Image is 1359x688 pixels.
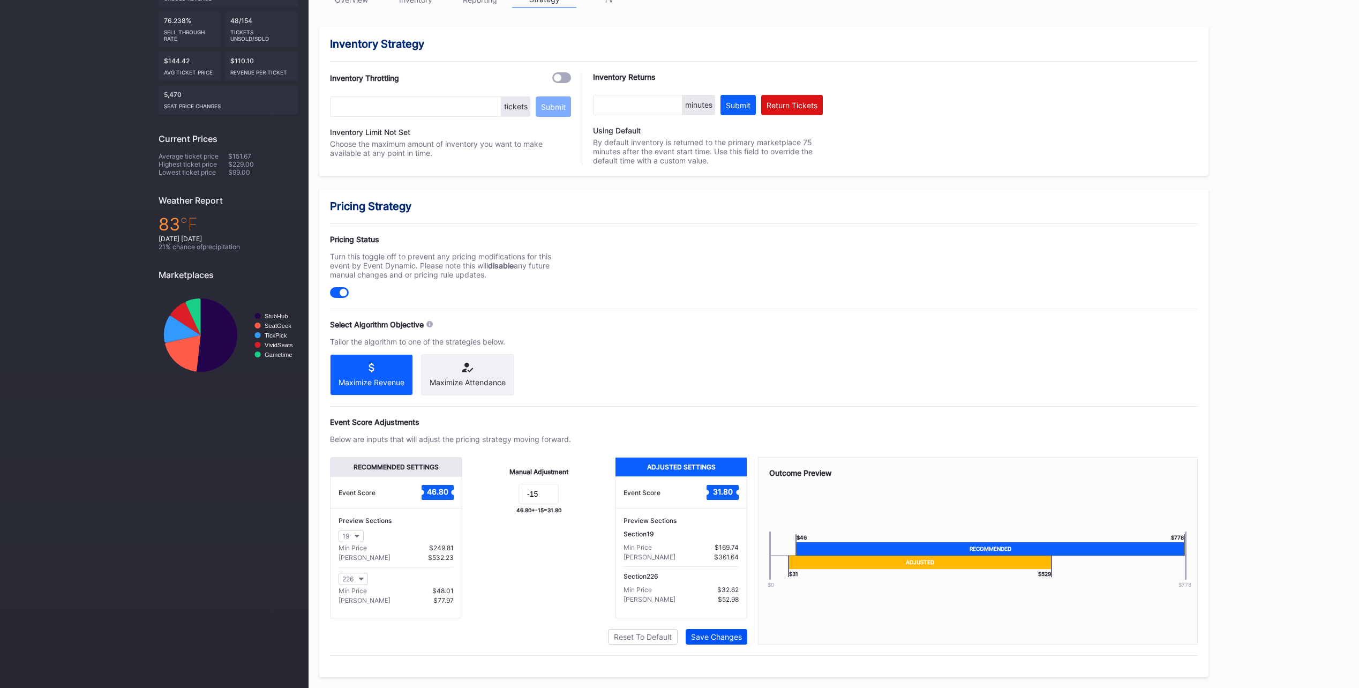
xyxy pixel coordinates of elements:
div: Turn this toggle off to prevent any pricing modifications for this event by Event Dynamic. Please... [330,252,571,279]
div: $48.01 [432,587,454,595]
div: Min Price [339,544,367,552]
div: [PERSON_NAME] [624,553,675,561]
button: Submit [536,96,571,117]
div: Lowest ticket price [159,168,228,176]
div: 46.80 + -15 = 31.80 [516,507,561,513]
div: Min Price [624,543,652,551]
div: $249.81 [429,544,454,552]
div: 19 [342,532,349,540]
button: 19 [339,530,364,542]
div: $ 46 [795,534,807,542]
div: Pricing Status [330,235,571,244]
text: VividSeats [265,342,293,348]
div: Preview Sections [624,517,739,525]
div: minutes [682,95,715,115]
div: $ 778 [1171,534,1185,542]
div: $151.67 [228,152,298,160]
div: [PERSON_NAME] [624,595,675,603]
text: SeatGeek [265,323,291,329]
div: $77.97 [433,596,454,604]
text: 31.80 [713,487,733,496]
div: 48/154 [225,11,298,47]
div: Below are inputs that will adjust the pricing strategy moving forward. [330,435,571,444]
span: ℉ [180,214,198,235]
div: [DATE] [DATE] [159,235,298,243]
div: tickets [501,96,530,117]
div: Section 19 [624,530,739,538]
div: Submit [726,101,750,110]
div: $52.98 [718,595,739,603]
text: StubHub [265,313,288,319]
div: $532.23 [428,554,454,562]
div: [PERSON_NAME] [339,554,391,562]
div: Manual Adjustment [509,468,568,476]
div: $229.00 [228,160,298,168]
div: Outcome Preview [769,468,1187,477]
div: Marketplaces [159,270,298,280]
div: $32.62 [717,586,739,594]
svg: Chart title [159,288,298,382]
div: 76.238% [159,11,221,47]
div: Highest ticket price [159,160,228,168]
div: Maximize Attendance [430,378,506,387]
div: Inventory Limit Not Set [330,128,571,137]
div: Inventory Throttling [330,73,399,83]
div: Min Price [339,587,367,595]
div: Tickets Unsold/Sold [230,25,293,42]
div: Section 226 [624,572,739,580]
div: $0 [752,581,790,588]
div: Event Score [339,489,376,497]
div: Revenue per ticket [230,65,293,76]
div: Using Default [593,126,823,135]
div: Adjusted Settings [615,458,747,476]
strong: disable [488,261,514,270]
div: Inventory Returns [593,72,823,81]
div: $99.00 [228,168,298,176]
div: By default inventory is returned to the primary marketplace 75 minutes after the event start time... [593,126,823,165]
div: Min Price [624,586,652,594]
div: Sell Through Rate [164,25,215,42]
div: Preview Sections [339,517,454,525]
button: Reset To Default [608,629,678,645]
text: TickPick [265,332,287,339]
div: $110.10 [225,51,298,81]
div: Select Algorithm Objective [330,320,424,329]
button: Save Changes [686,629,747,645]
div: 5,470 [159,85,298,115]
div: Submit [541,102,566,111]
div: Maximize Revenue [339,378,404,387]
div: 83 [159,214,298,235]
div: Recommended [795,542,1185,556]
div: Event Score Adjustments [330,417,1198,427]
div: $ 529 [1038,569,1052,577]
div: Current Prices [159,133,298,144]
button: Return Tickets [761,95,823,115]
div: $169.74 [715,543,739,551]
div: Inventory Strategy [330,38,1198,50]
div: $361.64 [714,553,739,561]
div: 21 % chance of precipitation [159,243,298,251]
button: 226 [339,573,368,585]
text: Gametime [265,352,292,358]
div: Return Tickets [767,101,817,110]
div: Weather Report [159,195,298,206]
div: seat price changes [164,99,292,109]
div: $ 31 [788,569,798,577]
div: $144.42 [159,51,221,81]
div: Avg ticket price [164,65,215,76]
div: 226 [342,575,354,583]
div: Recommended Settings [331,458,462,476]
div: $ 778 [1166,581,1204,588]
div: Average ticket price [159,152,228,160]
div: Event Score [624,489,660,497]
div: Tailor the algorithm to one of the strategies below. [330,337,571,346]
div: Pricing Strategy [330,200,1198,213]
div: Save Changes [691,632,742,641]
text: 46.80 [427,487,448,496]
div: Adjusted [788,556,1053,569]
div: [PERSON_NAME] [339,596,391,604]
div: Choose the maximum amount of inventory you want to make available at any point in time. [330,139,571,158]
div: Reset To Default [614,632,672,641]
button: Submit [720,95,756,115]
